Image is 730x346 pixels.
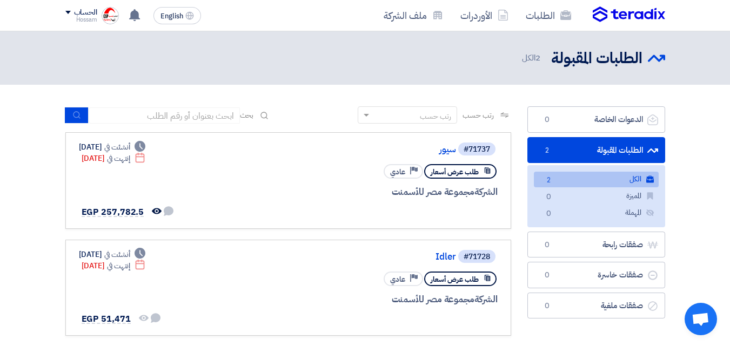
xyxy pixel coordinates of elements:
a: الدعوات الخاصة0 [527,106,665,133]
span: English [160,12,183,20]
a: الطلبات المقبولة2 [527,137,665,164]
a: صفقات رابحة0 [527,232,665,258]
div: Hossam [65,17,97,23]
span: الشركة [474,293,498,306]
span: 2 [535,52,540,64]
span: أنشئت في [104,141,130,153]
a: صفقات ملغية0 [527,293,665,319]
span: الكل [522,52,543,64]
span: أنشئت في [104,249,130,260]
span: بحث [240,110,254,121]
span: عادي [390,274,405,284]
span: 0 [541,240,554,250]
a: الأوردرات [452,3,517,28]
a: المهملة [534,205,659,221]
div: مجموعة مصر للأسمنت [238,293,498,307]
a: المميزة [534,188,659,204]
span: إنتهت في [107,260,130,272]
div: دردشة مفتوحة [685,303,717,335]
img: __1760272577613.png [102,7,119,24]
span: 0 [541,270,554,281]
div: مجموعة مصر للأسمنت [238,185,498,199]
span: EGP 51,471 [82,313,131,325]
span: 0 [541,301,554,311]
span: 2 [543,175,555,186]
span: 0 [541,114,554,125]
span: عادي [390,167,405,177]
span: 0 [543,192,555,203]
h2: الطلبات المقبولة [551,48,642,69]
a: ملف الشركة [375,3,452,28]
a: صفقات خاسرة0 [527,262,665,288]
div: رتب حسب [420,111,451,122]
div: الحساب [74,8,97,17]
div: [DATE] [82,260,146,272]
div: [DATE] [82,153,146,164]
div: #71728 [464,253,490,261]
div: [DATE] [79,249,146,260]
a: سيور [240,145,456,154]
span: طلب عرض أسعار [431,167,479,177]
span: إنتهت في [107,153,130,164]
span: 2 [541,145,554,156]
span: طلب عرض أسعار [431,274,479,284]
span: 0 [543,208,555,220]
a: Idler [240,252,456,262]
span: رتب حسب [463,110,493,121]
div: [DATE] [79,141,146,153]
a: الكل [534,172,659,187]
input: ابحث بعنوان أو رقم الطلب [89,107,240,124]
span: EGP 257,782.5 [82,206,144,219]
img: Teradix logo [593,6,665,23]
span: الشركة [474,185,498,199]
div: #71737 [464,146,490,153]
button: English [153,7,201,24]
a: الطلبات [517,3,580,28]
